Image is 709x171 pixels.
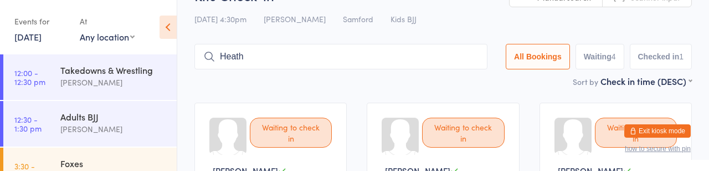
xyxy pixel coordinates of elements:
[595,118,677,148] div: Waiting to check in
[612,52,616,61] div: 4
[60,64,167,76] div: Takedowns & Wrestling
[600,75,692,87] div: Check in time (DESC)
[14,68,45,86] time: 12:00 - 12:30 pm
[573,76,598,87] label: Sort by
[3,101,177,147] a: 12:30 -1:30 pmAdults BJJ[PERSON_NAME]
[250,118,332,148] div: Waiting to check in
[264,13,326,24] span: [PERSON_NAME]
[60,157,167,169] div: Foxes
[80,31,135,43] div: Any location
[630,44,692,69] button: Checked in1
[679,52,684,61] div: 1
[391,13,417,24] span: Kids BJJ
[80,12,135,31] div: At
[14,31,42,43] a: [DATE]
[60,110,167,123] div: Adults BJJ
[60,123,167,135] div: [PERSON_NAME]
[14,115,42,133] time: 12:30 - 1:30 pm
[194,13,246,24] span: [DATE] 4:30pm
[506,44,570,69] button: All Bookings
[343,13,373,24] span: Samford
[624,124,691,138] button: Exit kiosk mode
[576,44,624,69] button: Waiting4
[625,145,691,153] button: how to secure with pin
[60,76,167,89] div: [PERSON_NAME]
[194,44,487,69] input: Search
[14,12,69,31] div: Events for
[422,118,504,148] div: Waiting to check in
[3,54,177,100] a: 12:00 -12:30 pmTakedowns & Wrestling[PERSON_NAME]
